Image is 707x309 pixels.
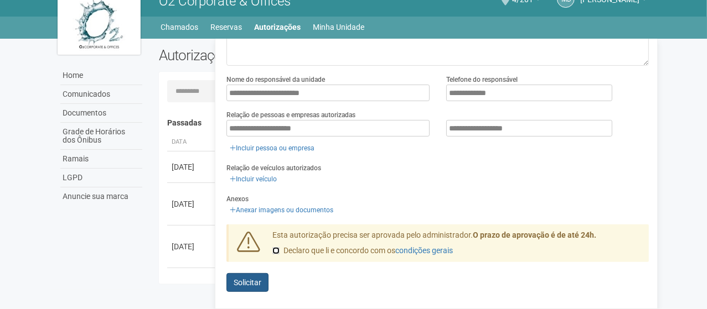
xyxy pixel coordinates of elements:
label: Relação de veículos autorizados [226,163,321,173]
a: Anexar imagens ou documentos [226,204,337,216]
a: Minha Unidade [313,19,365,35]
a: Ramais [60,150,142,169]
label: Declaro que li e concordo com os [272,245,453,256]
a: Grade de Horários dos Ônibus [60,123,142,150]
a: Documentos [60,104,142,123]
div: [DATE] [172,241,213,252]
th: Data [167,133,217,151]
a: LGPD [60,169,142,187]
strong: O prazo de aprovação é de até 24h. [473,231,596,239]
input: Declaro que li e concordo com oscondições gerais [272,247,280,254]
button: Solicitar [226,273,269,292]
div: [DATE] [172,198,213,210]
a: Chamados [161,19,199,35]
span: Solicitar [234,278,261,287]
label: Anexos [226,194,249,204]
label: Nome do responsável da unidade [226,75,325,85]
label: Telefone do responsável [446,75,518,85]
a: Anuncie sua marca [60,187,142,206]
a: Incluir pessoa ou empresa [226,142,318,154]
label: Relação de pessoas e empresas autorizadas [226,110,355,120]
h4: Passadas [167,119,642,127]
a: Autorizações [255,19,301,35]
a: Home [60,66,142,85]
div: [DATE] [172,161,213,172]
a: Reservas [211,19,242,35]
a: condições gerais [395,246,453,255]
a: Incluir veículo [226,173,280,185]
a: Comunicados [60,85,142,104]
div: Esta autorização precisa ser aprovada pelo administrador. [264,230,649,262]
h2: Autorizações [159,47,396,64]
